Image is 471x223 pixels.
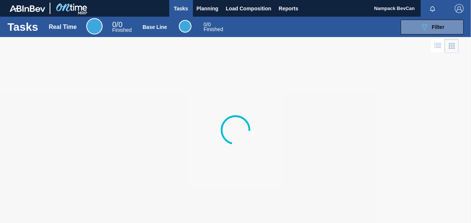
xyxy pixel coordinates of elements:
[432,24,444,30] span: Filter
[112,20,123,29] span: / 0
[10,5,45,12] img: TNhmsLtSVTkK8tSr43FrP2fwEKptu5GPRR3wAAAABJRU5ErkJggg==
[455,4,464,13] img: Logout
[7,23,38,31] h1: Tasks
[401,20,464,34] button: Filter
[86,18,103,34] div: Real Time
[112,21,132,33] div: Real Time
[143,24,167,30] div: Base Line
[179,20,191,33] div: Base Line
[204,21,211,27] span: / 0
[204,26,223,32] span: Finished
[197,4,218,13] span: Planning
[226,4,271,13] span: Load Composition
[49,24,77,30] div: Real Time
[421,3,444,14] button: Notifications
[112,20,116,29] span: 0
[173,4,189,13] span: Tasks
[112,27,132,33] span: Finished
[279,4,298,13] span: Reports
[204,21,207,27] span: 0
[204,22,223,32] div: Base Line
